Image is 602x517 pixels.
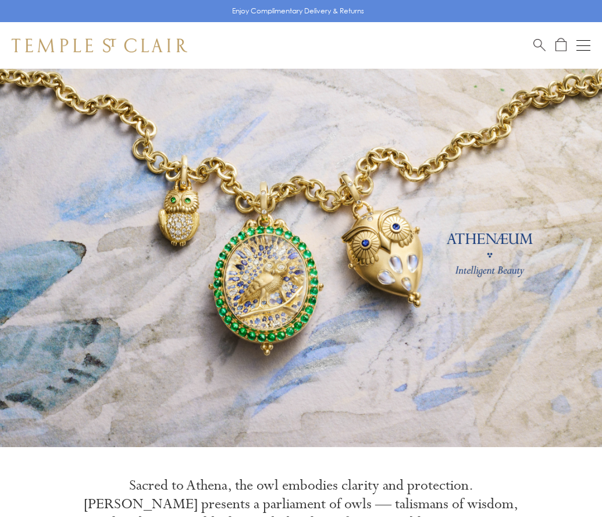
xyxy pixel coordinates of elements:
a: Search [533,38,546,52]
img: Temple St. Clair [12,38,187,52]
p: Enjoy Complimentary Delivery & Returns [232,5,364,17]
a: Open Shopping Bag [555,38,567,52]
button: Open navigation [576,38,590,52]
